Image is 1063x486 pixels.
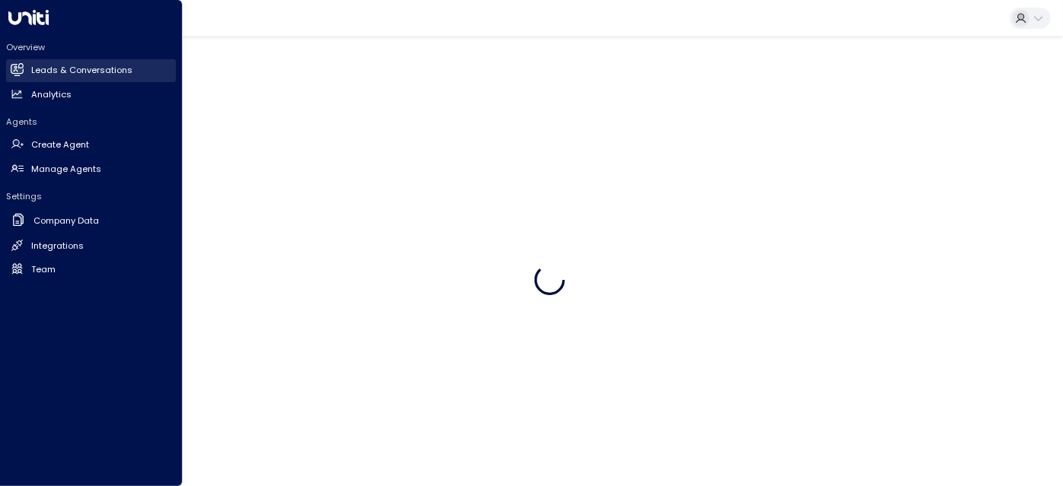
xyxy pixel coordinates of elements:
[6,134,176,157] a: Create Agent
[6,41,176,53] h2: Overview
[6,234,176,257] a: Integrations
[6,116,176,128] h2: Agents
[31,88,72,101] h2: Analytics
[34,214,99,227] h2: Company Data
[6,59,176,82] a: Leads & Conversations
[31,240,84,253] h2: Integrations
[6,258,176,281] a: Team
[6,157,176,180] a: Manage Agents
[31,64,132,77] h2: Leads & Conversations
[31,138,89,151] h2: Create Agent
[6,83,176,106] a: Analytics
[31,263,56,276] h2: Team
[6,190,176,202] h2: Settings
[6,208,176,233] a: Company Data
[31,163,101,176] h2: Manage Agents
